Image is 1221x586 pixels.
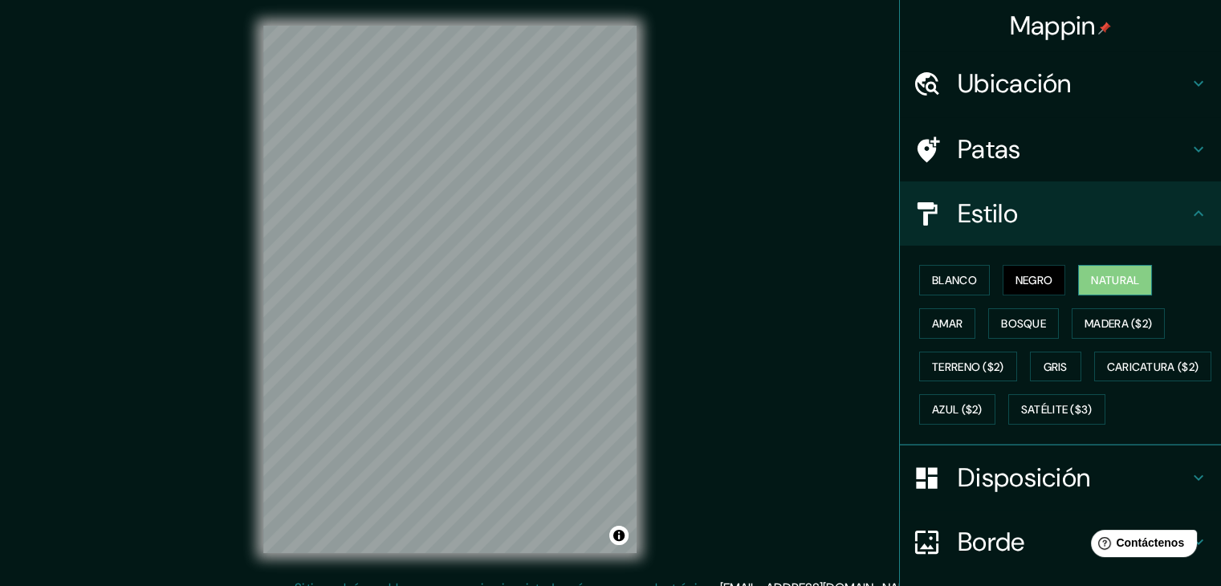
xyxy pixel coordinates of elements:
font: Satélite ($3) [1021,403,1093,417]
div: Disposición [900,446,1221,510]
font: Caricatura ($2) [1107,360,1199,374]
button: Terreno ($2) [919,352,1017,382]
button: Azul ($2) [919,394,995,425]
font: Bosque [1001,316,1046,331]
font: Mappin [1010,9,1096,43]
font: Gris [1044,360,1068,374]
button: Bosque [988,308,1059,339]
font: Madera ($2) [1085,316,1152,331]
font: Azul ($2) [932,403,983,417]
font: Patas [958,132,1021,166]
font: Amar [932,316,963,331]
div: Estilo [900,181,1221,246]
button: Madera ($2) [1072,308,1165,339]
img: pin-icon.png [1098,22,1111,35]
button: Satélite ($3) [1008,394,1105,425]
div: Patas [900,117,1221,181]
button: Natural [1078,265,1152,295]
font: Disposición [958,461,1090,494]
font: Borde [958,525,1025,559]
font: Natural [1091,273,1139,287]
button: Caricatura ($2) [1094,352,1212,382]
font: Terreno ($2) [932,360,1004,374]
font: Blanco [932,273,977,287]
div: Borde [900,510,1221,574]
button: Blanco [919,265,990,295]
div: Ubicación [900,51,1221,116]
canvas: Mapa [263,26,637,553]
button: Activar o desactivar atribución [609,526,629,545]
button: Amar [919,308,975,339]
font: Ubicación [958,67,1072,100]
button: Gris [1030,352,1081,382]
button: Negro [1003,265,1066,295]
iframe: Lanzador de widgets de ayuda [1078,523,1203,568]
font: Negro [1015,273,1053,287]
font: Estilo [958,197,1018,230]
